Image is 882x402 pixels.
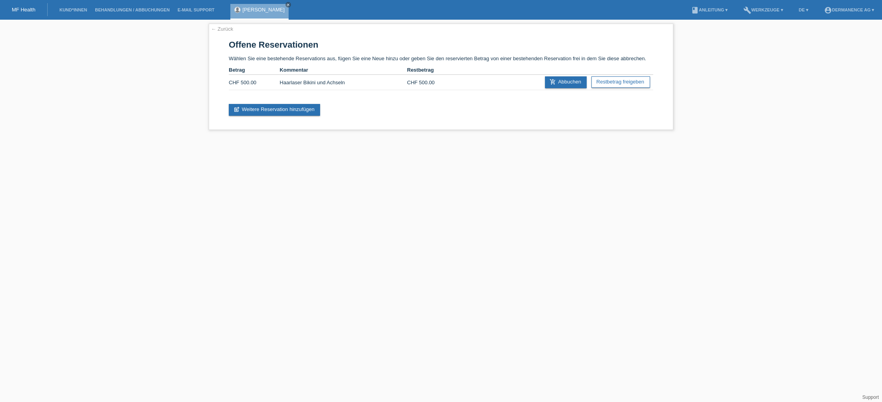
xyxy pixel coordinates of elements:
[691,6,699,14] i: book
[243,7,285,13] a: [PERSON_NAME]
[229,40,653,50] h1: Offene Reservationen
[285,2,291,7] a: close
[739,7,787,12] a: buildWerkzeuge ▾
[229,75,280,90] td: CHF 500.00
[862,395,879,400] a: Support
[824,6,832,14] i: account_circle
[233,106,240,113] i: post_add
[591,76,650,88] a: Restbetrag freigeben
[211,26,233,32] a: ← Zurück
[229,104,320,116] a: post_addWeitere Reservation hinzufügen
[407,75,458,90] td: CHF 500.00
[280,75,407,90] td: Haarlaser Bikini und Achseln
[687,7,732,12] a: bookAnleitung ▾
[12,7,35,13] a: MF Health
[229,65,280,75] th: Betrag
[550,79,556,85] i: add_shopping_cart
[174,7,219,12] a: E-Mail Support
[91,7,174,12] a: Behandlungen / Abbuchungen
[545,76,587,88] a: add_shopping_cartAbbuchen
[743,6,751,14] i: build
[286,3,290,7] i: close
[407,65,458,75] th: Restbetrag
[795,7,812,12] a: DE ▾
[209,24,673,130] div: Wählen Sie eine bestehende Reservations aus, fügen Sie eine Neue hinzu oder geben Sie den reservi...
[820,7,878,12] a: account_circleDermanence AG ▾
[56,7,91,12] a: Kund*innen
[280,65,407,75] th: Kommentar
